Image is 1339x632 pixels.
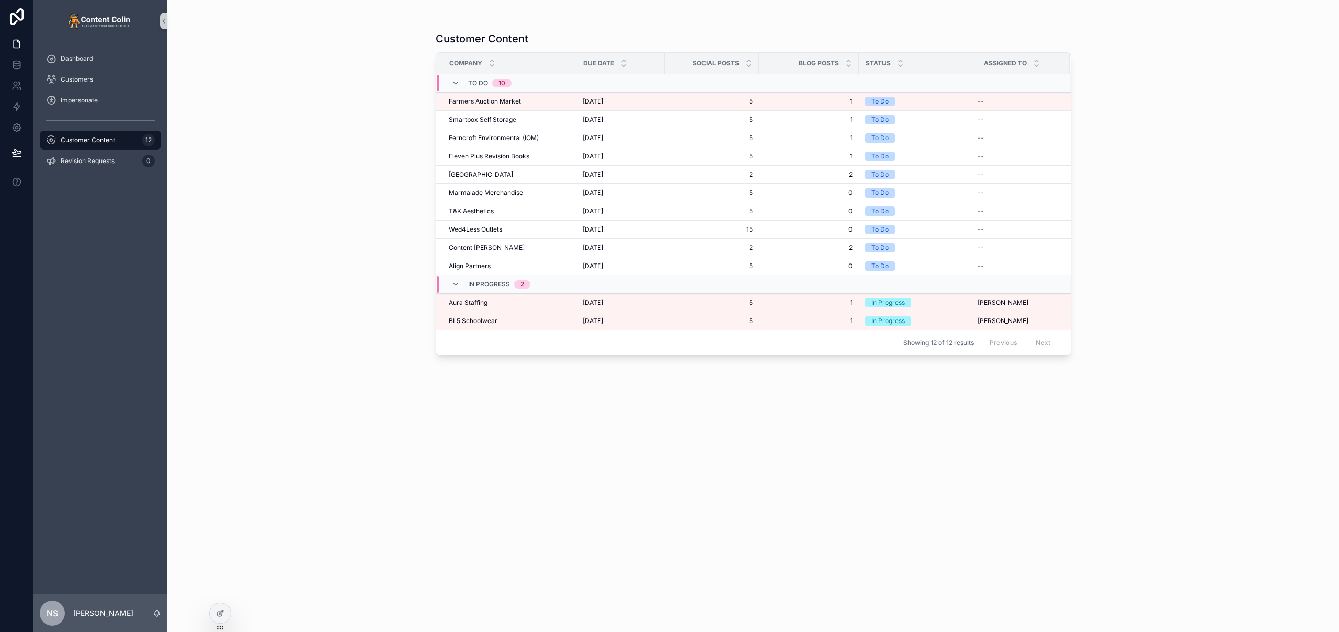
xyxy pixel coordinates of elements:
[449,298,487,307] span: Aura Staffing
[903,339,974,347] span: Showing 12 of 12 results
[765,152,853,160] span: 1
[765,189,853,197] a: 0
[671,116,753,124] a: 5
[449,189,570,197] a: Marmalade Merchandise
[583,116,659,124] a: [DATE]
[693,59,739,67] span: Social Posts
[671,134,753,142] a: 5
[978,134,984,142] span: --
[583,59,614,67] span: Due Date
[47,607,58,619] span: NS
[865,225,971,234] a: To Do
[449,298,570,307] a: Aura Staffing
[40,131,161,150] a: Customer Content12
[449,59,482,67] span: Company
[449,134,539,142] span: Ferncroft Environmental (IOM)
[978,207,1057,215] a: --
[142,155,155,167] div: 0
[978,225,1057,234] a: --
[449,116,570,124] a: Smartbox Self Storage
[61,54,93,63] span: Dashboard
[583,298,603,307] span: [DATE]
[449,207,494,215] span: T&K Aesthetics
[978,134,1057,142] a: --
[765,225,853,234] a: 0
[671,317,753,325] a: 5
[765,298,853,307] a: 1
[449,244,525,252] span: Content [PERSON_NAME]
[671,152,753,160] a: 5
[449,207,570,215] a: T&K Aesthetics
[583,317,659,325] a: [DATE]
[978,97,1057,106] a: --
[583,207,659,215] a: [DATE]
[871,298,905,307] div: In Progress
[671,225,753,234] a: 15
[671,262,753,270] a: 5
[871,188,889,198] div: To Do
[583,317,603,325] span: [DATE]
[865,97,971,106] a: To Do
[765,170,853,179] a: 2
[449,317,497,325] span: BL5 Schoolwear
[583,97,603,106] span: [DATE]
[871,170,889,179] div: To Do
[583,262,659,270] a: [DATE]
[978,152,984,160] span: --
[583,225,603,234] span: [DATE]
[583,262,603,270] span: [DATE]
[765,207,853,215] a: 0
[61,157,115,165] span: Revision Requests
[765,244,853,252] span: 2
[449,317,570,325] a: BL5 Schoolwear
[865,261,971,271] a: To Do
[671,97,753,106] a: 5
[583,134,603,142] span: [DATE]
[978,152,1057,160] a: --
[765,262,853,270] a: 0
[583,152,659,160] a: [DATE]
[671,189,753,197] a: 5
[871,261,889,271] div: To Do
[583,225,659,234] a: [DATE]
[871,243,889,252] div: To Do
[865,152,971,161] a: To Do
[583,152,603,160] span: [DATE]
[61,75,93,84] span: Customers
[449,97,570,106] a: Farmers Auction Market
[765,116,853,124] span: 1
[449,225,570,234] a: Wed4Less Outlets
[871,97,889,106] div: To Do
[978,170,984,179] span: --
[449,225,502,234] span: Wed4Less Outlets
[583,244,659,252] a: [DATE]
[765,317,853,325] a: 1
[671,207,753,215] a: 5
[978,262,984,270] span: --
[978,189,984,197] span: --
[449,152,529,160] span: Eleven Plus Revision Books
[468,79,488,87] span: To Do
[871,152,889,161] div: To Do
[583,170,659,179] a: [DATE]
[671,244,753,252] span: 2
[468,280,510,289] span: In Progress
[142,134,155,146] div: 12
[583,298,659,307] a: [DATE]
[671,170,753,179] a: 2
[978,116,1057,124] a: --
[583,207,603,215] span: [DATE]
[765,97,853,106] span: 1
[978,189,1057,197] a: --
[978,317,1028,325] span: [PERSON_NAME]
